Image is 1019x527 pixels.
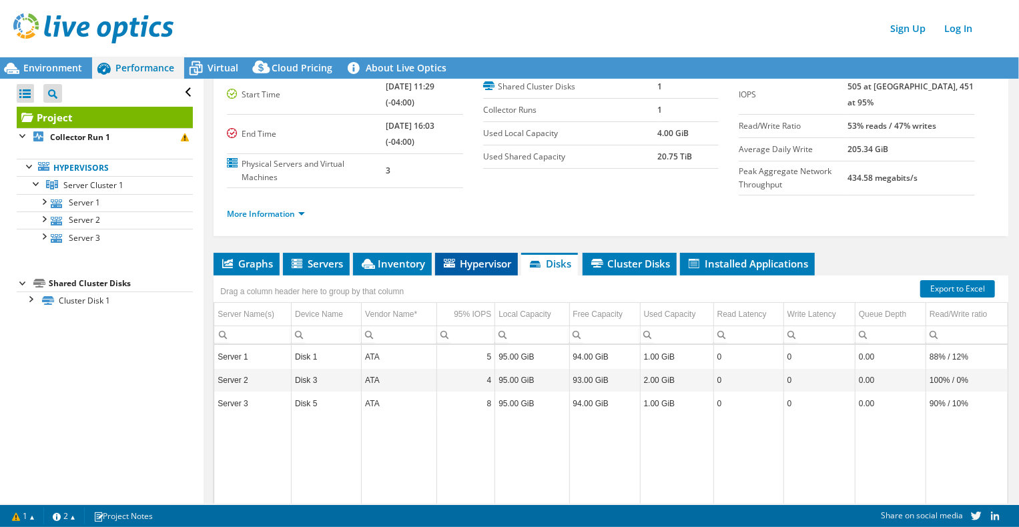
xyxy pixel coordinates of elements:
div: Used Capacity [644,306,696,322]
td: 95% IOPS Column [437,303,495,326]
label: IOPS [739,88,847,101]
b: 505 at [GEOGRAPHIC_DATA], 451 at 95% [847,81,974,108]
a: Server 1 [17,194,193,211]
div: Free Capacity [573,306,623,322]
label: Collector Runs [483,103,658,117]
td: Column 95% IOPS, Value 4 [437,369,495,392]
a: More Information [227,208,305,219]
b: [DATE] 16:03 (-04:00) [386,120,434,147]
td: Column Device Name, Value Disk 5 [292,392,362,416]
b: 1 [657,81,662,92]
b: 53% reads / 47% writes [847,120,936,131]
b: 434.58 megabits/s [847,172,918,183]
td: Read/Write ratio Column [926,303,1008,326]
td: Column Free Capacity, Value 93.00 GiB [569,369,640,392]
span: Cloud Pricing [272,61,332,74]
span: Hypervisor [442,257,511,270]
div: Queue Depth [859,306,906,322]
td: Column Device Name, Value Disk 1 [292,346,362,369]
span: Cluster Disks [589,257,670,270]
label: Peak Aggregate Network Throughput [739,165,847,191]
td: Column Device Name, Filter cell [292,326,362,344]
td: Column Write Latency, Value 0 [783,392,855,416]
td: Column Server Name(s), Value Server 3 [214,392,291,416]
a: Sign Up [884,19,932,38]
td: Column Queue Depth, Value 0.00 [856,369,926,392]
td: Column Local Capacity, Value 95.00 GiB [495,369,569,392]
td: Column Local Capacity, Value 95.00 GiB [495,346,569,369]
a: Collector Run 1 [17,128,193,145]
div: Local Capacity [498,306,551,322]
td: Write Latency Column [783,303,855,326]
a: Server Cluster 1 [17,176,193,193]
td: Column Queue Depth, Filter cell [856,326,926,344]
label: End Time [227,127,385,141]
span: Share on social media [881,510,963,521]
td: Column Read Latency, Value 0 [713,392,783,416]
td: Column Read/Write ratio, Filter cell [926,326,1008,344]
td: Vendor Name* Column [362,303,437,326]
span: Virtual [208,61,238,74]
td: Device Name Column [292,303,362,326]
div: Read Latency [717,306,767,322]
td: Column Free Capacity, Value 94.00 GiB [569,346,640,369]
td: Column Read/Write ratio, Value 90% / 10% [926,392,1008,416]
b: 4.00 GiB [657,127,689,139]
a: Project [17,107,193,128]
label: Shared Cluster Disks [483,80,658,93]
span: Graphs [220,257,273,270]
td: Column Used Capacity, Filter cell [640,326,713,344]
td: Column 95% IOPS, Value 5 [437,346,495,369]
div: Device Name [295,306,343,322]
td: Column Used Capacity, Value 1.00 GiB [640,392,713,416]
td: Column Local Capacity, Filter cell [495,326,569,344]
td: Column Read Latency, Filter cell [713,326,783,344]
b: 205.34 GiB [847,143,888,155]
td: Column Vendor Name*, Value ATA [362,346,437,369]
td: Column Queue Depth, Value 0.00 [856,346,926,369]
div: Read/Write ratio [930,306,987,322]
td: Column Server Name(s), Value Server 1 [214,346,291,369]
span: Installed Applications [687,257,808,270]
td: Column Server Name(s), Filter cell [214,326,291,344]
td: Free Capacity Column [569,303,640,326]
b: 3 [386,165,390,176]
td: Column 95% IOPS, Value 8 [437,392,495,416]
td: Column Read Latency, Value 0 [713,346,783,369]
a: Log In [938,19,979,38]
td: Column 95% IOPS, Filter cell [437,326,495,344]
div: Drag a column header here to group by that column [217,282,407,301]
a: About Live Optics [342,57,456,79]
div: Server Name(s) [218,306,274,322]
label: Used Shared Capacity [483,150,658,163]
b: [DATE] 11:29 (-04:00) [386,81,434,108]
td: Column Free Capacity, Value 94.00 GiB [569,392,640,416]
td: Column Free Capacity, Filter cell [569,326,640,344]
span: Disks [528,257,571,270]
span: Environment [23,61,82,74]
td: Column Device Name, Value Disk 3 [292,369,362,392]
td: Column Used Capacity, Value 1.00 GiB [640,346,713,369]
a: 1 [3,508,44,524]
td: Column Write Latency, Value 0 [783,346,855,369]
img: live_optics_svg.svg [13,13,174,43]
label: Physical Servers and Virtual Machines [227,157,385,184]
span: Performance [115,61,174,74]
span: Inventory [360,257,425,270]
td: Column Read/Write ratio, Value 88% / 12% [926,346,1008,369]
a: Export to Excel [920,280,995,298]
td: Column Used Capacity, Value 2.00 GiB [640,369,713,392]
td: Column Vendor Name*, Value ATA [362,369,437,392]
b: 1 [657,104,662,115]
b: 20.75 TiB [657,151,692,162]
td: Local Capacity Column [495,303,569,326]
div: Shared Cluster Disks [49,276,193,292]
a: Hypervisors [17,159,193,176]
a: Project Notes [84,508,162,524]
label: Used Local Capacity [483,127,658,140]
a: Cluster Disk 1 [17,292,193,309]
a: 2 [43,508,85,524]
span: Server Cluster 1 [63,179,123,191]
a: Server 3 [17,229,193,246]
td: Column Vendor Name*, Value ATA [362,392,437,416]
